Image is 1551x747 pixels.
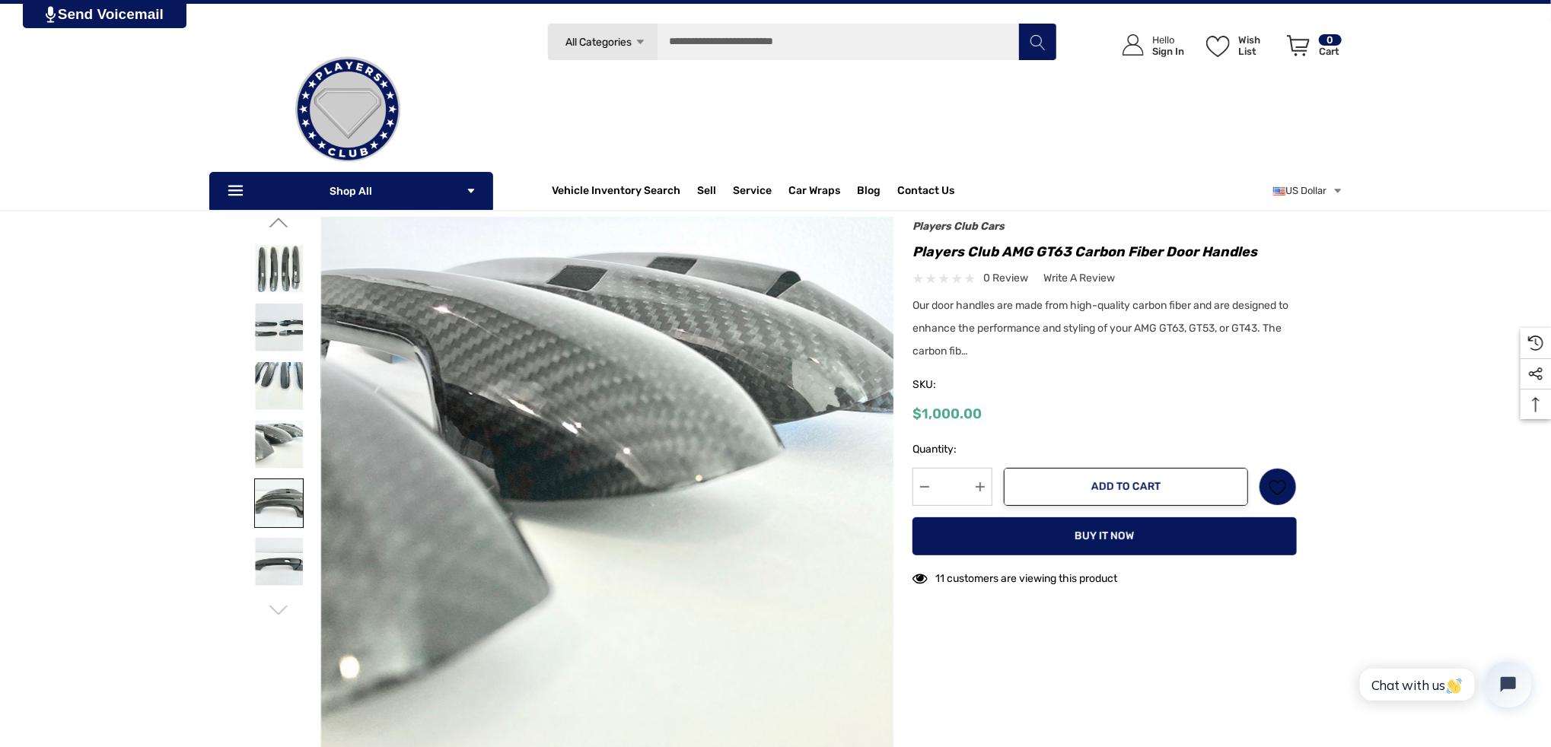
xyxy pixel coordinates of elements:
div: 11 customers are viewing this product [912,564,1117,588]
svg: Recently Viewed [1528,335,1543,351]
a: Sign in [1105,19,1192,72]
p: 0 [1319,34,1342,46]
button: Buy it now [912,517,1297,555]
img: AMG GT63 Carbon Fiber Door Handles [255,304,303,351]
span: Sell [697,184,716,201]
img: AMG GT63 Carbon Fiber Door Handles [255,245,303,293]
a: Blog [857,184,881,201]
a: Write a Review [1043,269,1115,288]
a: All Categories Icon Arrow Down Icon Arrow Up [547,23,658,61]
iframe: Tidio Chat [1343,649,1544,720]
svg: Go to slide 2 of 2 [269,601,288,620]
label: Quantity: [912,440,992,459]
a: USD [1273,176,1343,206]
button: Search [1018,23,1056,61]
svg: Review Your Cart [1287,35,1310,56]
svg: Top [1521,397,1551,412]
a: Car Wraps [788,176,857,206]
p: Hello [1152,34,1184,46]
a: Contact Us [897,184,954,201]
a: Wish List Wish List [1199,19,1280,72]
svg: Icon Arrow Down [466,186,476,196]
svg: Icon User Account [1123,34,1144,56]
p: Wish List [1238,34,1279,57]
a: Service [733,184,772,201]
button: Add to Cart [1004,468,1248,506]
span: Write a Review [1043,272,1115,285]
p: Sign In [1152,46,1184,57]
img: Carbon Fiber AMG GT63 Door Handles [255,421,303,469]
a: Cart with 0 items [1280,19,1343,78]
a: Sell [697,176,733,206]
span: $1,000.00 [912,405,982,422]
svg: Wish List [1206,36,1230,57]
svg: Wish List [1269,478,1287,495]
img: Carbon Fiber AMG GT63 Door Handles [255,362,303,410]
svg: Icon Arrow Down [635,37,646,48]
span: 0 review [983,269,1028,288]
a: Players Club Cars [912,220,1005,233]
svg: Icon Line [226,183,249,200]
span: Our door handles are made from high-quality carbon fiber and are designed to enhance the performa... [912,299,1288,358]
h1: Players Club AMG GT63 Carbon Fiber Door Handles [912,240,1297,264]
a: Vehicle Inventory Search [552,184,680,201]
img: Carbon Fiber AMG GT63 Door Handles [255,479,303,527]
span: All Categories [565,36,632,49]
img: Players Club | Cars For Sale [272,33,424,186]
p: Shop All [209,172,493,210]
svg: Social Media [1528,367,1543,382]
span: Car Wraps [788,184,840,201]
img: Carbon Fiber AMG GT63 Door Handles [255,538,303,586]
p: Cart [1319,46,1342,57]
a: Wish List [1259,468,1297,506]
svg: Go to slide 2 of 2 [269,213,288,232]
span: SKU: [912,374,989,396]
